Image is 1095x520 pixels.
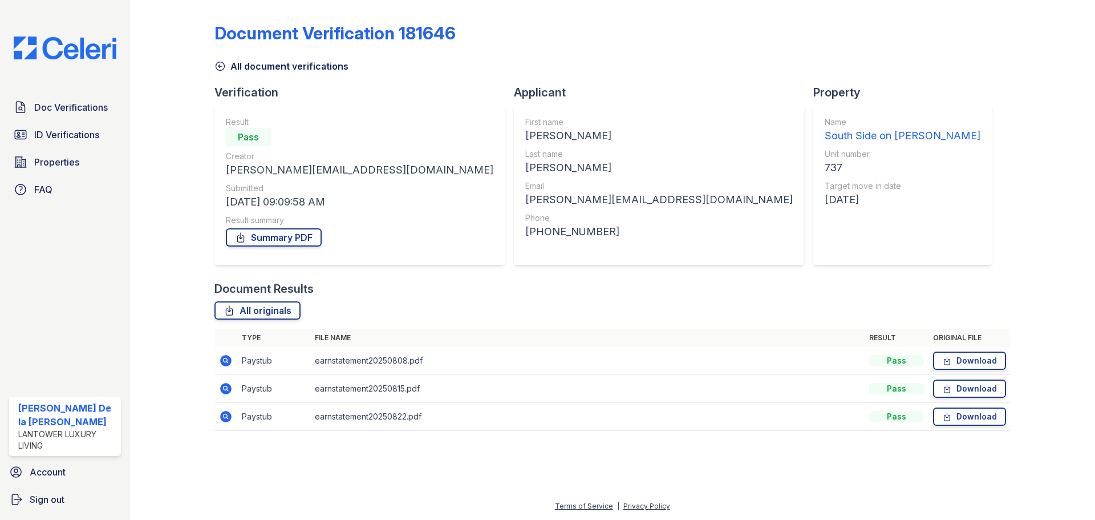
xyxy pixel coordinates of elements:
[9,96,121,119] a: Doc Verifications
[933,408,1006,426] a: Download
[18,429,116,452] div: Lantower Luxury Living
[825,192,980,208] div: [DATE]
[226,128,271,146] div: Pass
[9,123,121,146] a: ID Verifications
[825,116,980,128] div: Name
[226,215,493,226] div: Result summary
[525,128,793,144] div: [PERSON_NAME]
[226,116,493,128] div: Result
[825,180,980,192] div: Target move in date
[869,355,924,366] div: Pass
[226,194,493,210] div: [DATE] 09:09:58 AM
[310,347,865,375] td: earnstatement20250808.pdf
[9,151,121,174] a: Properties
[928,329,1011,347] th: Original file
[525,192,793,208] div: [PERSON_NAME][EMAIL_ADDRESS][DOMAIN_NAME]
[226,162,493,178] div: [PERSON_NAME][EMAIL_ADDRESS][DOMAIN_NAME]
[226,228,322,247] a: Summary PDF
[30,465,66,479] span: Account
[30,493,64,506] span: Sign out
[214,281,314,297] div: Document Results
[825,148,980,160] div: Unit number
[525,160,793,176] div: [PERSON_NAME]
[34,128,99,142] span: ID Verifications
[226,183,493,194] div: Submitted
[214,84,514,100] div: Verification
[237,329,310,347] th: Type
[310,329,865,347] th: File name
[226,151,493,162] div: Creator
[825,116,980,144] a: Name South Side on [PERSON_NAME]
[34,100,108,114] span: Doc Verifications
[5,488,125,511] a: Sign out
[525,212,793,224] div: Phone
[825,128,980,144] div: South Side on [PERSON_NAME]
[237,403,310,431] td: Paystub
[18,401,116,429] div: [PERSON_NAME] De la [PERSON_NAME]
[214,23,456,43] div: Document Verification 181646
[525,148,793,160] div: Last name
[525,116,793,128] div: First name
[5,37,125,59] img: CE_Logo_Blue-a8612792a0a2168367f1c8372b55b34899dd931a85d93a1a3d3e32e68fde9ad4.png
[869,383,924,394] div: Pass
[555,502,613,510] a: Terms of Service
[617,502,619,510] div: |
[9,178,121,201] a: FAQ
[933,352,1006,370] a: Download
[310,375,865,403] td: earnstatement20250815.pdf
[237,375,310,403] td: Paystub
[34,155,79,169] span: Properties
[310,403,865,431] td: earnstatement20250822.pdf
[825,160,980,176] div: 737
[623,502,670,510] a: Privacy Policy
[214,59,348,73] a: All document verifications
[34,183,52,196] span: FAQ
[1047,474,1084,509] iframe: chat widget
[514,84,813,100] div: Applicant
[869,411,924,422] div: Pass
[865,329,928,347] th: Result
[525,180,793,192] div: Email
[813,84,1001,100] div: Property
[214,301,301,320] a: All originals
[933,380,1006,398] a: Download
[525,224,793,240] div: [PHONE_NUMBER]
[237,347,310,375] td: Paystub
[5,461,125,483] a: Account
